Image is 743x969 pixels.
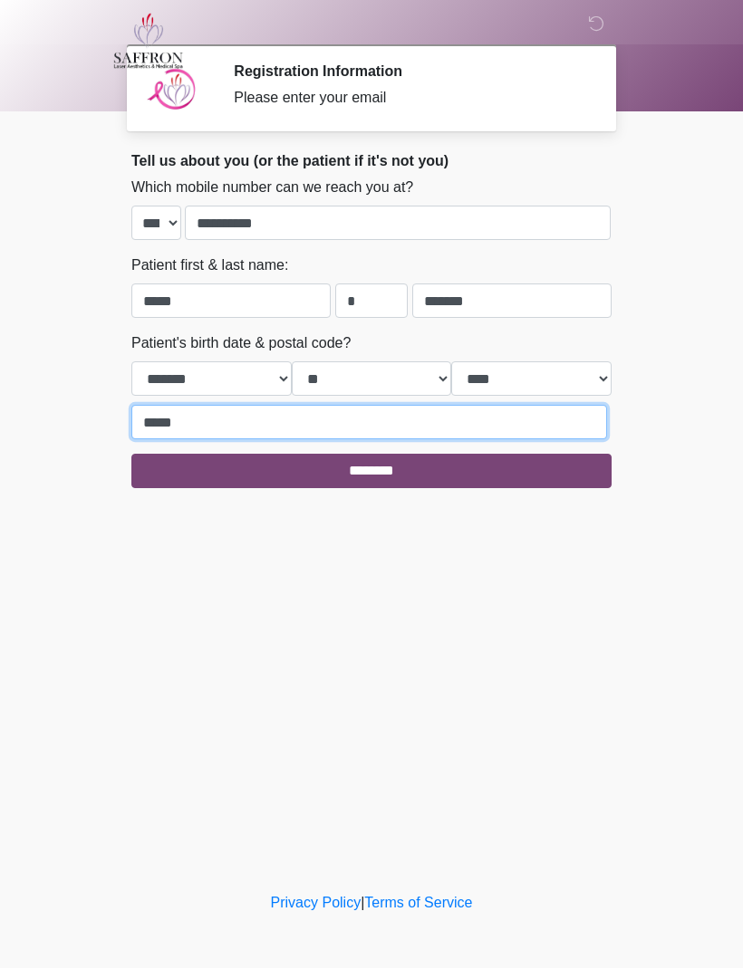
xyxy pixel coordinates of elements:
label: Which mobile number can we reach you at? [131,177,413,199]
a: Privacy Policy [271,896,362,911]
h2: Tell us about you (or the patient if it's not you) [131,153,612,170]
a: | [361,896,364,911]
a: Terms of Service [364,896,472,911]
label: Patient first & last name: [131,255,288,277]
div: Please enter your email [234,88,584,110]
img: Agent Avatar [145,63,199,118]
img: Saffron Laser Aesthetics and Medical Spa Logo [113,14,184,70]
label: Patient's birth date & postal code? [131,333,351,355]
